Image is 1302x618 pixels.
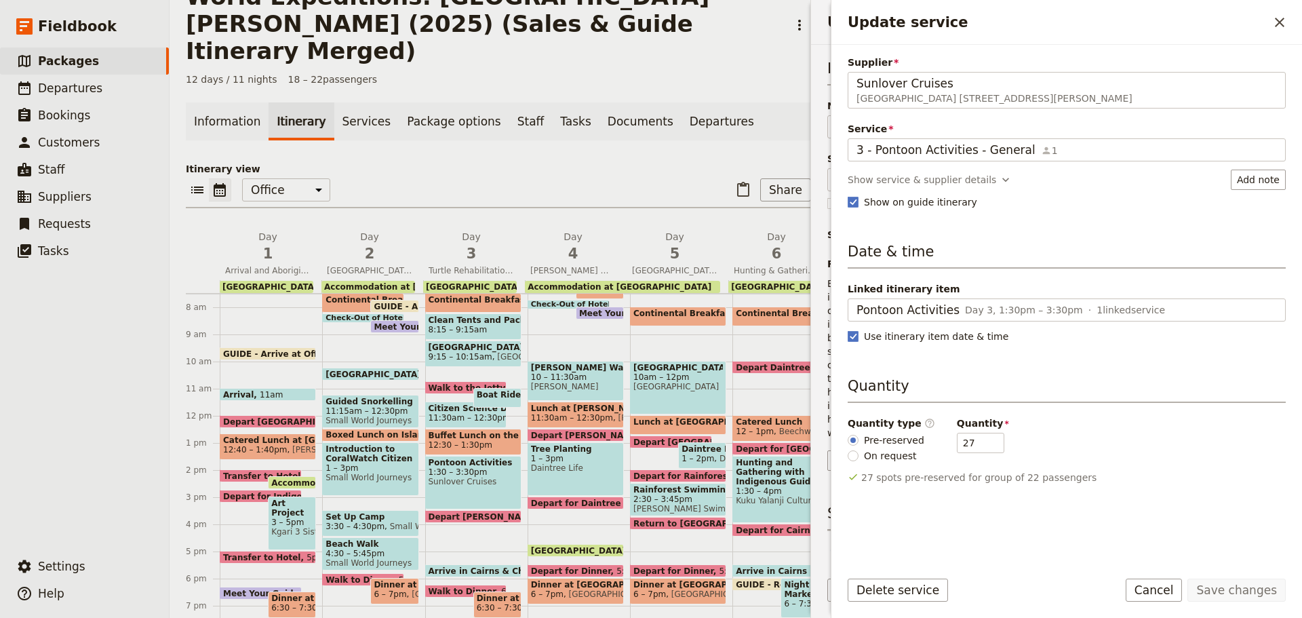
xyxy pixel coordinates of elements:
span: Transfer to Hotel [223,553,307,562]
div: Depart [PERSON_NAME] [528,429,624,442]
span: Small World Journeys [325,558,415,568]
div: 7 pm [186,600,220,611]
span: 4 [530,244,616,264]
span: 9:15 – 10:15am [429,352,492,362]
a: Departures [682,102,762,140]
span: Customers [38,136,100,149]
span: 1 – 3pm [531,454,620,463]
div: 11 am [186,383,220,394]
span: Daintree Ice Cream Company [714,454,840,463]
button: Actions [788,14,811,37]
a: Itinerary [269,102,334,140]
span: [PERSON_NAME] [613,413,686,423]
span: Turtle Rehabilitation Centre and [GEOGRAPHIC_DATA] with Marine Biologist [423,265,519,276]
span: Depart [PERSON_NAME][GEOGRAPHIC_DATA] [429,512,640,521]
span: Walk to Dinner [429,587,502,596]
button: Paste itinerary item [732,178,755,201]
span: [GEOGRAPHIC_DATA] [222,282,318,292]
div: Depart for Rainforest Swimming Hole [630,469,726,482]
span: Meet Your Guide in Reception & Depart [374,322,560,331]
a: Tasks [552,102,599,140]
button: Calendar view [209,178,231,201]
span: Lunch at [PERSON_NAME] [531,404,620,413]
div: Guided Snorkelling11:15am – 12:30pmSmall World Journeys [322,395,418,428]
span: 6 – 7pm [374,590,406,599]
button: Day3Turtle Rehabilitation Centre and [GEOGRAPHIC_DATA] with Marine Biologist [423,230,525,280]
div: GUIDE - Arrive at Office [220,347,316,360]
a: Services [334,102,399,140]
button: Add note [1231,170,1286,190]
span: [GEOGRAPHIC_DATA] [426,282,521,292]
span: [PERSON_NAME] Walk [531,363,620,372]
div: GUIDE - Arrive at Office [370,300,418,313]
span: Guided Snorkelling [325,397,415,406]
span: 12 days / 11 nights [186,73,277,86]
span: 6 – 7pm [531,590,564,599]
div: 6 pm [186,573,220,584]
div: 8 am [186,302,220,313]
span: [GEOGRAPHIC_DATA] Snorkelling [321,265,418,276]
span: 12:40 – 1:40pm [223,445,287,455]
div: Return to [GEOGRAPHIC_DATA] [630,517,726,530]
span: Meet Your Guide in Reception & Walk to Dinner [223,589,445,598]
div: Dinner at [GEOGRAPHIC_DATA]6 – 7pm[GEOGRAPHIC_DATA] [528,578,624,604]
span: 6 – 7:30pm [784,599,825,609]
span: Set Up Camp [325,512,415,522]
div: Show service & supplier details [848,173,996,187]
div: Quantity type [848,417,935,430]
span: Linked itinerary item [848,282,1286,296]
div: Continental Breakfast at DRO [732,307,829,326]
div: Boat Ride to the Outer Reef [473,388,521,408]
span: Supplier [848,56,1286,69]
a: Information [186,102,269,140]
span: Tree Planting [531,444,620,454]
span: 11am [260,390,283,399]
span: Lunch at [GEOGRAPHIC_DATA] [633,417,777,427]
div: Beach Walk4:30 – 5:45pmSmall World Journeys [322,537,418,571]
span: Small World Journeys [384,522,476,531]
div: Arrive in Cairns & Check Back In at [GEOGRAPHIC_DATA] [425,564,521,577]
div: Meet Your Guide in Reception & Depart [576,307,624,320]
div: Depart for [GEOGRAPHIC_DATA] [732,442,829,455]
span: Boat Ride to the Outer Reef [477,390,610,400]
span: Depart [PERSON_NAME] [531,431,647,440]
div: Tree Planting1 – 3pmDaintree Life [528,442,624,496]
span: Boxed Lunch on Island [325,430,435,440]
div: 5 pm [186,546,220,557]
div: [GEOGRAPHIC_DATA] [528,544,624,557]
span: Kgari 3 Sisters [271,527,313,537]
span: Staff [38,163,65,176]
span: Continental Breakfast at DRO [736,309,877,318]
span: [GEOGRAPHIC_DATA] [666,590,757,599]
span: 1 – 2pm [682,454,714,463]
div: 1 pm [186,438,220,448]
div: [GEOGRAPHIC_DATA] [728,281,822,293]
div: Pontoon Activities1:30 – 3:30pmSunlover Cruises [425,456,521,509]
div: Art Project with Indigenous Artist3 – 5pmKgari 3 Sisters [268,497,316,550]
span: 5:50pm [399,575,430,584]
div: Meet Your Guide in Reception & Depart [370,320,418,333]
span: 2:30 – 3:45pm [633,495,723,504]
span: Fieldbook [38,16,117,37]
div: Depart for Indigenous Art Activity [220,490,302,503]
span: GUIDE - Arrive at Office [374,302,487,311]
span: Clean Tents and Pack Up Camp [429,315,518,325]
div: GUIDE - Return to Office [732,578,814,591]
span: 5 [632,244,717,264]
span: Depart [GEOGRAPHIC_DATA] [633,438,769,446]
span: Pre-reserved [864,433,924,447]
span: Bookings [38,109,90,122]
span: 1:30 – 4pm [736,486,825,496]
span: Accommodation at [GEOGRAPHIC_DATA] [271,478,461,487]
span: Tasks [38,244,69,258]
div: 3 pm [186,492,220,503]
div: 12 pm [186,410,220,421]
span: Dinner at [GEOGRAPHIC_DATA] [633,580,723,590]
button: Day4[PERSON_NAME] Walk and Tree Planting [525,230,627,280]
span: 11:15am – 12:30pm [325,406,415,416]
p: 27 spots pre-reserved for group of 22 passengers [848,471,1286,484]
span: [GEOGRAPHIC_DATA] [407,590,498,599]
span: Check-Out of Hotel [325,314,410,322]
span: 10 – 11:30am [531,372,620,382]
span: Night Markets and Dinner on Own [784,580,825,599]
